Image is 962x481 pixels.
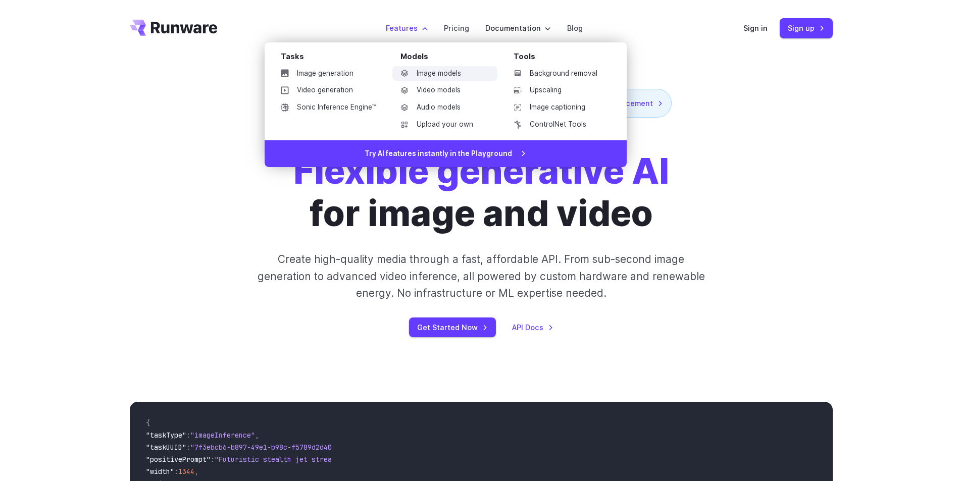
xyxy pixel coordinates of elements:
span: "Futuristic stealth jet streaking through a neon-lit cityscape with glowing purple exhaust" [215,455,582,464]
span: "taskType" [146,431,186,440]
a: Pricing [444,22,469,34]
p: Create high-quality media through a fast, affordable API. From sub-second image generation to adv... [256,251,706,301]
div: Models [400,50,497,66]
span: "positivePrompt" [146,455,211,464]
a: Video models [392,83,497,98]
span: { [146,418,150,427]
a: Sonic Inference Engine™ [273,100,384,115]
a: Sign in [743,22,768,34]
a: Audio models [392,100,497,115]
a: Blog [567,22,583,34]
a: Get Started Now [409,317,496,337]
span: , [194,467,198,476]
span: : [211,455,215,464]
span: : [186,443,190,452]
div: Tasks [281,50,384,66]
a: Background removal [505,66,611,81]
span: "taskUUID" [146,443,186,452]
span: : [186,431,190,440]
span: , [255,431,259,440]
h1: for image and video [293,150,669,235]
a: API Docs [512,322,553,333]
a: Go to / [130,20,218,36]
span: "width" [146,467,174,476]
a: Image models [392,66,497,81]
a: Image generation [273,66,384,81]
div: Tools [514,50,611,66]
span: "7f3ebcb6-b897-49e1-b98c-f5789d2d40d7" [190,443,344,452]
a: ControlNet Tools [505,117,611,132]
span: : [174,467,178,476]
a: Video generation [273,83,384,98]
a: Image captioning [505,100,611,115]
a: Upload your own [392,117,497,132]
a: Sign up [780,18,833,38]
span: 1344 [178,467,194,476]
span: "imageInference" [190,431,255,440]
label: Features [386,22,428,34]
label: Documentation [485,22,551,34]
strong: Flexible generative AI [293,149,669,192]
a: Try AI features instantly in the Playground [265,140,627,168]
a: Upscaling [505,83,611,98]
